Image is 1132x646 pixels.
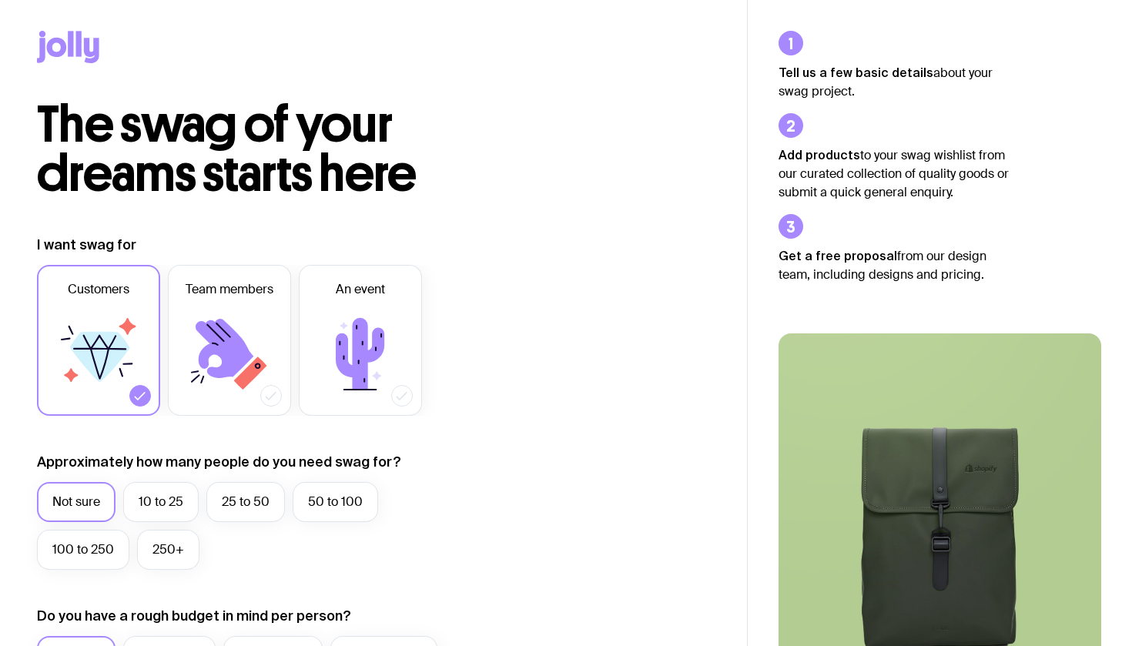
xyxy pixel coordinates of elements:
label: Do you have a rough budget in mind per person? [37,607,351,625]
label: 10 to 25 [123,482,199,522]
label: 250+ [137,530,199,570]
strong: Get a free proposal [779,249,897,263]
strong: Tell us a few basic details [779,65,933,79]
p: from our design team, including designs and pricing. [779,246,1010,284]
span: The swag of your dreams starts here [37,94,417,204]
label: 50 to 100 [293,482,378,522]
p: to your swag wishlist from our curated collection of quality goods or submit a quick general enqu... [779,146,1010,202]
label: I want swag for [37,236,136,254]
label: 100 to 250 [37,530,129,570]
span: Team members [186,280,273,299]
span: Customers [68,280,129,299]
label: Approximately how many people do you need swag for? [37,453,401,471]
strong: Add products [779,148,860,162]
span: An event [336,280,385,299]
p: about your swag project. [779,63,1010,101]
label: Not sure [37,482,116,522]
label: 25 to 50 [206,482,285,522]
